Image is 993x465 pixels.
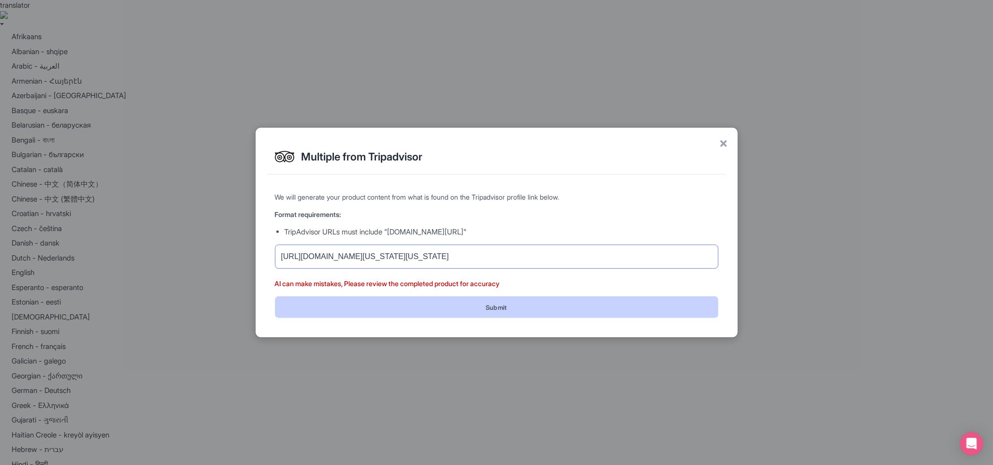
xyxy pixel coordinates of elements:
[275,245,719,269] input: Enter Tripadvisor Profile Link
[960,432,983,455] div: Open Intercom Messenger
[275,192,719,202] p: We will generate your product content from what is found on the Tripadvisor profile link below.
[275,296,719,318] button: Submit
[302,151,719,162] h2: Multiple from Tripadvisor
[275,210,342,218] strong: Format requirements:
[285,227,719,238] li: TripAdvisor URLs must include "[DOMAIN_NAME][URL]"
[720,132,728,153] span: ×
[275,278,719,289] p: AI can make mistakes, Please review the completed product for accuracy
